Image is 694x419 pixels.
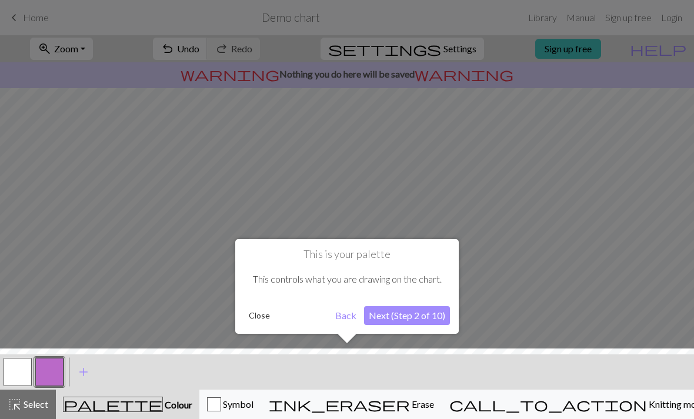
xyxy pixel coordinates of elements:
button: Next (Step 2 of 10) [364,306,450,325]
div: This controls what you are drawing on the chart. [244,261,450,297]
button: Close [244,307,275,324]
button: Back [331,306,361,325]
div: This is your palette [235,239,459,334]
h1: This is your palette [244,248,450,261]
